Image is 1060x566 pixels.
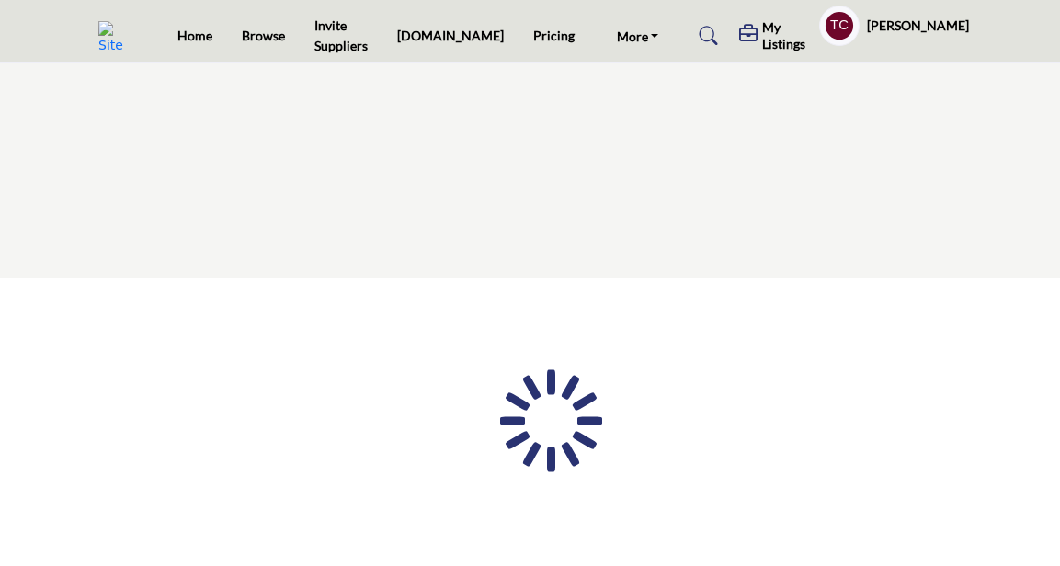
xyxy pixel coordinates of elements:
h5: My Listings [762,19,810,52]
a: Search [681,21,730,51]
a: Home [177,28,212,43]
h5: [PERSON_NAME] [867,17,969,35]
a: [DOMAIN_NAME] [397,28,504,43]
a: Invite Suppliers [314,17,368,53]
button: Show hide supplier dropdown [819,6,860,46]
div: My Listings [739,19,810,52]
a: Browse [242,28,285,43]
a: Pricing [533,28,575,43]
a: More [604,23,672,49]
img: Site Logo [98,21,139,51]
